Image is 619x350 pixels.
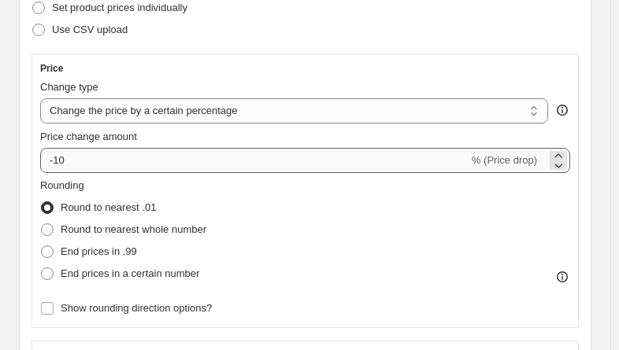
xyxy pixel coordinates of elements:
[61,201,156,213] span: Round to nearest .01
[61,267,199,279] span: End prices in a certain number
[40,81,98,93] span: Change type
[61,223,206,235] span: Round to nearest whole number
[40,131,137,142] span: Price change amount
[554,102,570,118] div: help
[40,179,84,191] span: Rounding
[40,62,63,75] h3: Price
[61,245,137,257] span: End prices in .99
[52,2,187,13] span: Set product prices individually
[472,154,537,166] span: % (Price drop)
[52,24,128,35] span: Use CSV upload
[61,302,212,314] span: Show rounding direction options?
[40,148,469,173] input: -15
